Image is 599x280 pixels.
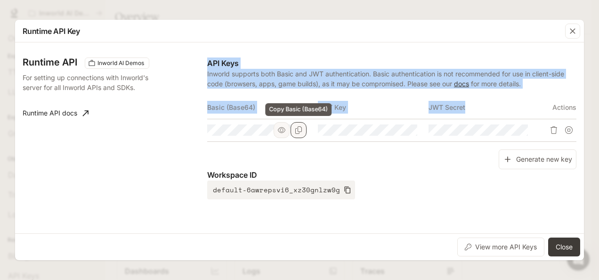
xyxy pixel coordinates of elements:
[23,73,155,92] p: For setting up connections with Inworld's server for all Inworld APIs and SDKs.
[23,58,77,67] h3: Runtime API
[454,80,469,88] a: docs
[548,238,580,256] button: Close
[318,96,429,119] th: JWT Key
[499,149,576,170] button: Generate new key
[85,58,149,69] div: These keys will apply to your current workspace only
[561,123,576,138] button: Suspend API key
[540,96,576,119] th: Actions
[429,96,539,119] th: JWT Secret
[23,25,80,37] p: Runtime API Key
[207,96,318,119] th: Basic (Base64)
[265,103,332,116] div: Copy Basic (Base64)
[207,69,576,89] p: Inworld supports both Basic and JWT authentication. Basic authentication is not recommended for u...
[207,58,576,69] p: API Keys
[207,181,355,199] button: default-6awrepsvi6_xz30gnlzw9g
[19,104,92,123] a: Runtime API docs
[94,59,148,67] span: Inworld AI Demos
[457,238,544,256] button: View more API Keys
[207,169,576,181] p: Workspace ID
[291,122,307,138] button: Copy Basic (Base64)
[546,123,561,138] button: Delete API key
